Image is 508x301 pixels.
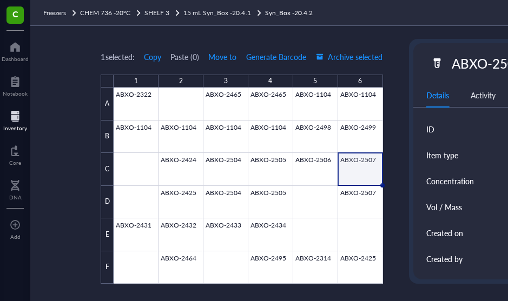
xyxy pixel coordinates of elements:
[144,8,169,17] span: SHELF 3
[426,123,434,135] div: ID
[315,48,383,65] button: Archive selected
[426,175,474,187] div: Concentration
[313,75,317,88] div: 5
[208,52,236,61] span: Move to
[101,88,114,121] div: A
[208,48,237,65] button: Move to
[101,153,114,186] div: C
[9,177,22,200] a: DNA
[80,8,130,17] span: CHEM 736 -20°C
[144,52,161,61] span: Copy
[3,73,28,97] a: Notebook
[2,38,29,62] a: Dashboard
[3,108,27,131] a: Inventory
[80,8,142,18] a: CHEM 736 -20°C
[9,194,22,200] div: DNA
[316,52,382,61] span: Archive selected
[471,89,496,101] div: Activity
[2,56,29,62] div: Dashboard
[43,8,66,17] span: Freezers
[101,218,114,251] div: E
[3,90,28,97] div: Notebook
[426,89,449,101] div: Details
[265,8,315,18] a: Syn_Box -20.4.2
[43,8,78,18] a: Freezers
[3,125,27,131] div: Inventory
[12,7,18,21] span: C
[426,149,458,161] div: Item type
[170,48,199,65] button: Paste (0)
[426,227,463,239] div: Created on
[10,233,21,240] div: Add
[144,8,262,18] a: SHELF 315 mL Syn_Box -20.4.1
[426,253,463,265] div: Created by
[9,142,21,166] a: Core
[101,51,134,63] div: 1 selected:
[134,75,138,88] div: 1
[268,75,272,88] div: 4
[179,75,183,88] div: 2
[101,186,114,219] div: D
[246,52,306,61] span: Generate Barcode
[9,159,21,166] div: Core
[101,121,114,153] div: B
[426,201,462,213] div: Vol / Mass
[101,251,114,284] div: F
[358,75,362,88] div: 6
[143,48,162,65] button: Copy
[183,8,250,17] span: 15 mL Syn_Box -20.4.1
[246,48,307,65] button: Generate Barcode
[224,75,228,88] div: 3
